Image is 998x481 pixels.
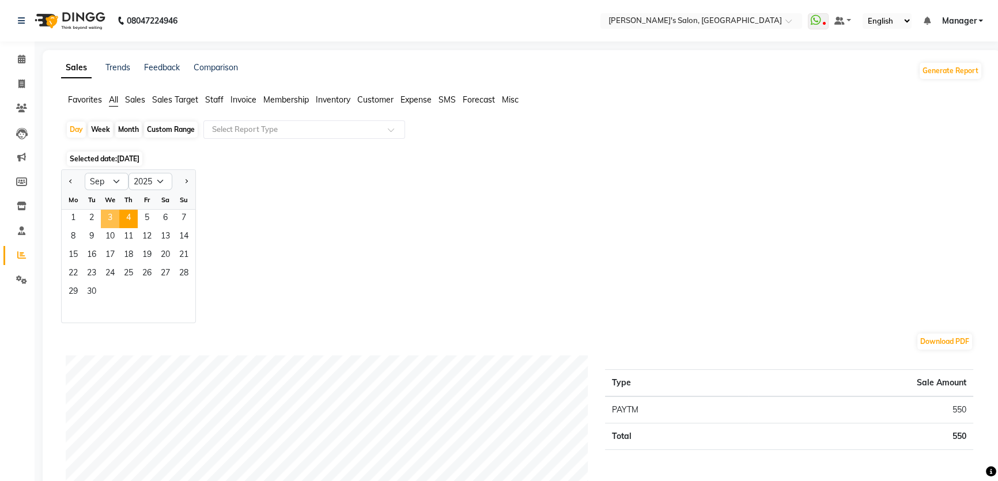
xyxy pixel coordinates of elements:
[119,247,138,265] div: Thursday, September 18, 2025
[175,210,193,228] div: Sunday, September 7, 2025
[605,370,748,397] th: Type
[82,228,101,247] span: 9
[152,94,198,105] span: Sales Target
[119,265,138,283] span: 25
[101,247,119,265] div: Wednesday, September 17, 2025
[82,210,101,228] div: Tuesday, September 2, 2025
[263,94,309,105] span: Membership
[119,228,138,247] div: Thursday, September 11, 2025
[156,247,175,265] span: 20
[119,228,138,247] span: 11
[67,152,142,166] span: Selected date:
[64,210,82,228] div: Monday, September 1, 2025
[156,191,175,209] div: Sa
[138,265,156,283] div: Friday, September 26, 2025
[605,423,748,450] td: Total
[138,228,156,247] span: 12
[605,396,748,423] td: PAYTM
[88,122,113,138] div: Week
[64,191,82,209] div: Mo
[175,265,193,283] div: Sunday, September 28, 2025
[942,15,976,27] span: Manager
[156,265,175,283] span: 27
[64,265,82,283] div: Monday, September 22, 2025
[61,58,92,78] a: Sales
[119,265,138,283] div: Thursday, September 25, 2025
[156,228,175,247] span: 13
[82,247,101,265] div: Tuesday, September 16, 2025
[101,228,119,247] div: Wednesday, September 10, 2025
[138,247,156,265] div: Friday, September 19, 2025
[119,191,138,209] div: Th
[101,228,119,247] span: 10
[82,283,101,302] span: 30
[138,210,156,228] div: Friday, September 5, 2025
[316,94,350,105] span: Inventory
[156,265,175,283] div: Saturday, September 27, 2025
[64,247,82,265] span: 15
[175,265,193,283] span: 28
[64,228,82,247] span: 8
[138,247,156,265] span: 19
[64,210,82,228] span: 1
[119,210,138,228] div: Thursday, September 4, 2025
[175,210,193,228] span: 7
[917,334,972,350] button: Download PDF
[82,283,101,302] div: Tuesday, September 30, 2025
[105,62,130,73] a: Trends
[175,228,193,247] div: Sunday, September 14, 2025
[66,172,75,191] button: Previous month
[156,247,175,265] div: Saturday, September 20, 2025
[175,247,193,265] div: Sunday, September 21, 2025
[438,94,456,105] span: SMS
[748,423,973,450] td: 550
[920,63,981,79] button: Generate Report
[119,247,138,265] span: 18
[175,228,193,247] span: 14
[502,94,519,105] span: Misc
[144,62,180,73] a: Feedback
[156,228,175,247] div: Saturday, September 13, 2025
[230,94,256,105] span: Invoice
[182,172,191,191] button: Next month
[127,5,177,37] b: 08047224946
[115,122,142,138] div: Month
[138,228,156,247] div: Friday, September 12, 2025
[156,210,175,228] span: 6
[194,62,238,73] a: Comparison
[64,283,82,302] div: Monday, September 29, 2025
[101,265,119,283] div: Wednesday, September 24, 2025
[138,210,156,228] span: 5
[128,173,172,190] select: Select year
[68,94,102,105] span: Favorites
[85,173,128,190] select: Select month
[125,94,145,105] span: Sales
[109,94,118,105] span: All
[101,191,119,209] div: We
[205,94,224,105] span: Staff
[156,210,175,228] div: Saturday, September 6, 2025
[67,122,86,138] div: Day
[82,247,101,265] span: 16
[82,191,101,209] div: Tu
[101,247,119,265] span: 17
[400,94,432,105] span: Expense
[64,265,82,283] span: 22
[138,265,156,283] span: 26
[82,228,101,247] div: Tuesday, September 9, 2025
[101,210,119,228] div: Wednesday, September 3, 2025
[119,210,138,228] span: 4
[64,283,82,302] span: 29
[357,94,394,105] span: Customer
[101,210,119,228] span: 3
[82,210,101,228] span: 2
[82,265,101,283] span: 23
[144,122,198,138] div: Custom Range
[748,370,973,397] th: Sale Amount
[64,247,82,265] div: Monday, September 15, 2025
[175,191,193,209] div: Su
[29,5,108,37] img: logo
[748,396,973,423] td: 550
[463,94,495,105] span: Forecast
[101,265,119,283] span: 24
